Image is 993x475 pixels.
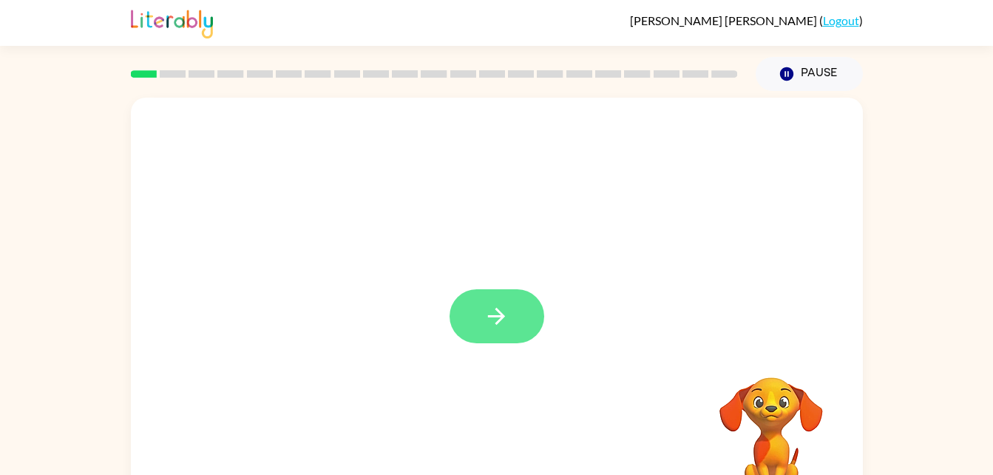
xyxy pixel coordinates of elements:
[630,13,863,27] div: ( )
[823,13,859,27] a: Logout
[131,6,213,38] img: Literably
[756,57,863,91] button: Pause
[630,13,819,27] span: [PERSON_NAME] [PERSON_NAME]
